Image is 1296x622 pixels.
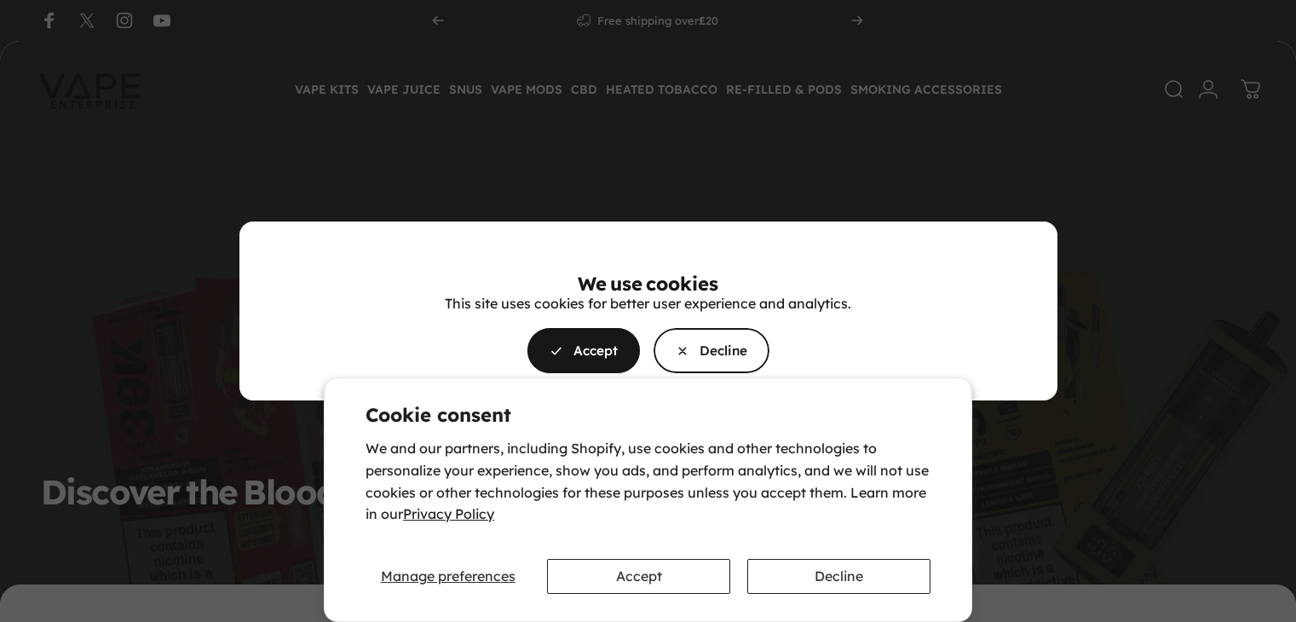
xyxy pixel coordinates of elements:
[654,328,769,373] button: Decline
[527,328,640,373] button: Accept
[366,559,530,594] button: Manage preferences
[381,567,516,585] span: Manage preferences
[280,293,1017,315] p: This site uses cookies for better user experience and analytics.
[403,505,494,522] a: Privacy Policy
[547,559,730,594] button: Accept
[366,406,930,424] h2: Cookie consent
[578,274,607,293] animate-element: We
[747,559,930,594] button: Decline
[646,274,718,293] animate-element: cookies
[366,438,930,525] p: We and our partners, including Shopify, use cookies and other technologies to personalize your ex...
[610,274,642,293] animate-element: use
